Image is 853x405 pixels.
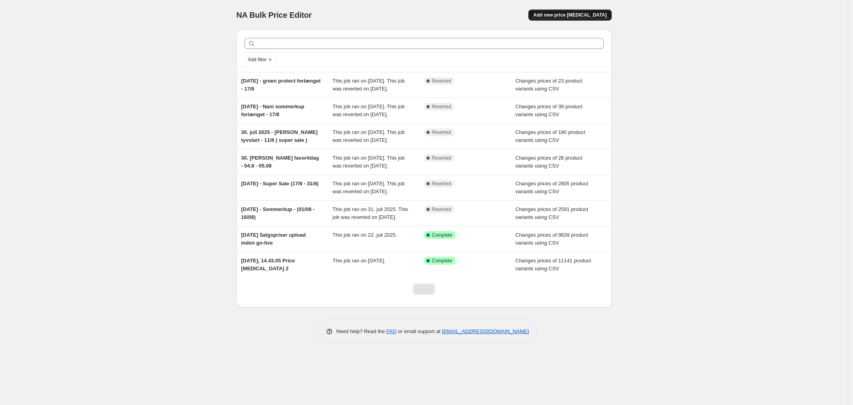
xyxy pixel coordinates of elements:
span: This job ran on [DATE]. This job was reverted on [DATE]. [333,104,405,117]
span: [DATE] Salgspriser upload inden go-live [241,232,306,246]
span: Changes prices of 23 product variants using CSV [515,78,582,92]
span: Changes prices of 190 product variants using CSV [515,129,585,143]
span: [DATE] - Sommerkup - (01/08 - 16/08) [241,206,315,220]
span: Reverted [432,104,451,110]
span: [DATE], 14.43.05 Price [MEDICAL_DATA] 2 [241,258,295,271]
span: Changes prices of 39 product variants using CSV [515,104,582,117]
span: Changes prices of 9839 product variants using CSV [515,232,588,246]
span: or email support at [396,328,442,334]
span: This job ran on [DATE]. This job was reverted on [DATE]. [333,78,405,92]
span: NA Bulk Price Editor [237,11,312,19]
span: Changes prices of 11141 product variants using CSV [515,258,591,271]
span: This job ran on [DATE]. [333,258,385,264]
span: [DATE] - green protect forlænget - 17/8 [241,78,321,92]
button: Add new price [MEDICAL_DATA] [528,9,611,21]
span: This job ran on 22. juli 2025. [333,232,397,238]
span: Reverted [432,206,451,213]
a: [EMAIL_ADDRESS][DOMAIN_NAME] [442,328,529,334]
span: 30. juli 2025 - [PERSON_NAME] tyvstart - 11/8 ( super sale ) [241,129,318,143]
a: FAQ [386,328,396,334]
span: Need help? Read the [336,328,387,334]
span: Complete [432,258,452,264]
span: Complete [432,232,452,238]
button: Add filter [244,55,276,64]
span: This job ran on 31. juli 2025. This job was reverted on [DATE]. [333,206,408,220]
nav: Pagination [413,284,435,295]
span: Reverted [432,129,451,136]
span: Reverted [432,181,451,187]
span: This job ran on [DATE]. This job was reverted on [DATE]. [333,129,405,143]
span: This job ran on [DATE]. This job was reverted on [DATE]. [333,155,405,169]
span: [DATE] - Nani sommerkup forlænget - 17/8 [241,104,304,117]
span: Changes prices of 28 product variants using CSV [515,155,582,169]
span: Reverted [432,155,451,161]
span: Reverted [432,78,451,84]
span: Changes prices of 2805 product variants using CSV [515,181,588,194]
span: Add filter [248,57,267,63]
span: 30. [PERSON_NAME] favoritdag - 04.8 - 05.08 [241,155,319,169]
span: This job ran on [DATE]. This job was reverted on [DATE]. [333,181,405,194]
span: [DATE] - Super Sale (17/8 - 31/8) [241,181,319,186]
span: Add new price [MEDICAL_DATA] [533,12,607,18]
span: Changes prices of 2591 product variants using CSV [515,206,588,220]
